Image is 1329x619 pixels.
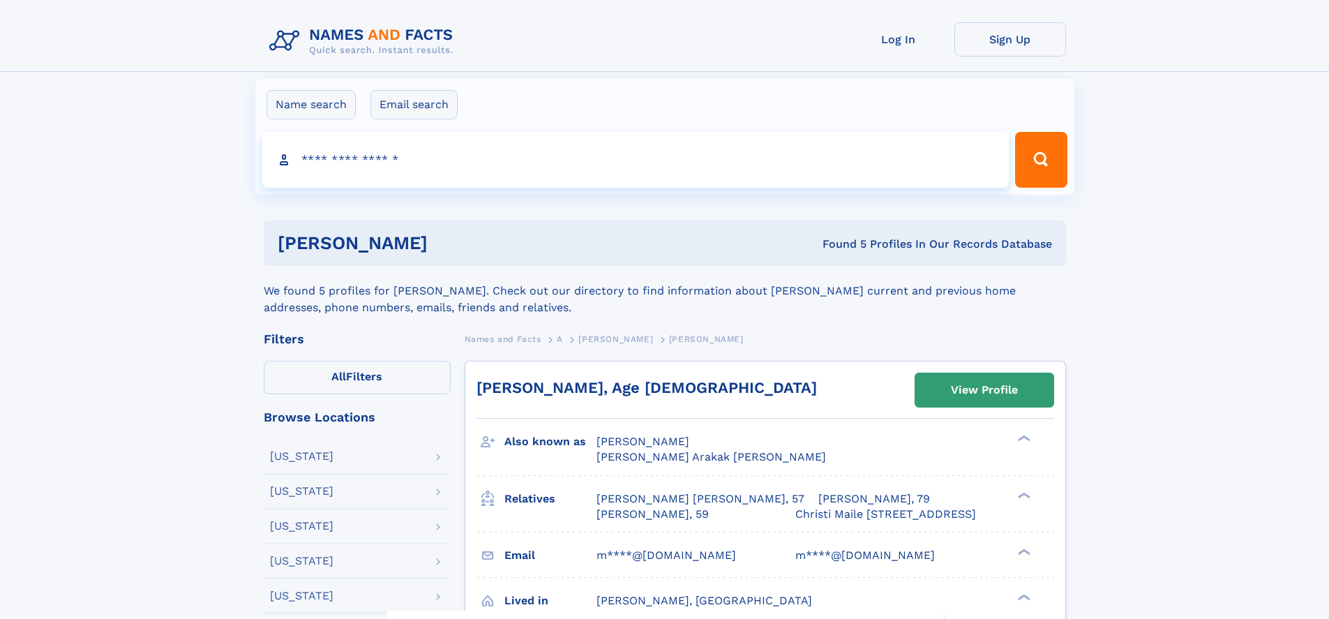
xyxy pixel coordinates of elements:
[504,487,596,511] h3: Relatives
[669,334,744,344] span: [PERSON_NAME]
[266,90,356,119] label: Name search
[262,132,1009,188] input: search input
[951,374,1018,406] div: View Profile
[596,491,804,507] a: [PERSON_NAME] [PERSON_NAME], 57
[1015,132,1067,188] button: Search Button
[557,334,563,344] span: A
[264,333,451,345] div: Filters
[465,330,541,348] a: Names and Facts
[625,237,1052,252] div: Found 5 Profiles In Our Records Database
[270,590,333,602] div: [US_STATE]
[915,373,1053,407] a: View Profile
[476,379,817,396] a: [PERSON_NAME], Age [DEMOGRAPHIC_DATA]
[843,22,954,57] a: Log In
[270,451,333,462] div: [US_STATE]
[557,330,563,348] a: A
[1014,547,1031,556] div: ❯
[596,435,689,448] span: [PERSON_NAME]
[954,22,1066,57] a: Sign Up
[504,589,596,613] h3: Lived in
[264,411,451,424] div: Browse Locations
[264,361,451,394] label: Filters
[370,90,458,119] label: Email search
[1014,491,1031,500] div: ❯
[270,521,333,532] div: [US_STATE]
[278,234,625,252] h1: [PERSON_NAME]
[331,370,346,383] span: All
[270,555,333,567] div: [US_STATE]
[504,430,596,454] h3: Also known as
[504,544,596,567] h3: Email
[1014,434,1031,443] div: ❯
[264,22,465,60] img: Logo Names and Facts
[270,486,333,497] div: [US_STATE]
[818,491,930,507] a: [PERSON_NAME], 79
[578,334,653,344] span: [PERSON_NAME]
[596,450,826,463] span: [PERSON_NAME] Arakak [PERSON_NAME]
[578,330,653,348] a: [PERSON_NAME]
[1014,592,1031,602] div: ❯
[596,594,812,607] span: [PERSON_NAME], [GEOGRAPHIC_DATA]
[795,507,976,522] a: Christi Maile [STREET_ADDRESS]
[596,507,709,522] a: [PERSON_NAME], 59
[264,266,1066,316] div: We found 5 profiles for [PERSON_NAME]. Check out our directory to find information about [PERSON_...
